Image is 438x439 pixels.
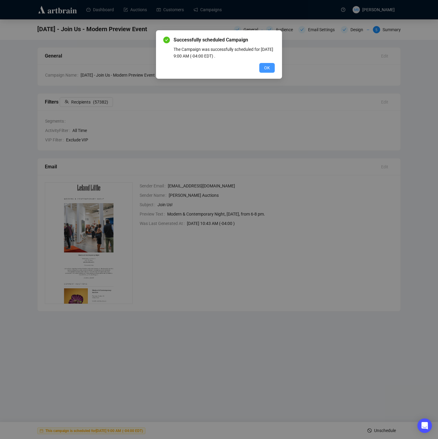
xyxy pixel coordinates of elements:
[163,37,170,43] span: check-circle
[259,63,275,73] button: OK
[264,64,270,71] span: OK
[417,418,432,433] div: Open Intercom Messenger
[174,36,275,44] span: Successfully scheduled Campaign
[174,46,275,59] div: The Campaign was successfully scheduled for [DATE] 9:00 AM (-04:00 EDT) .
